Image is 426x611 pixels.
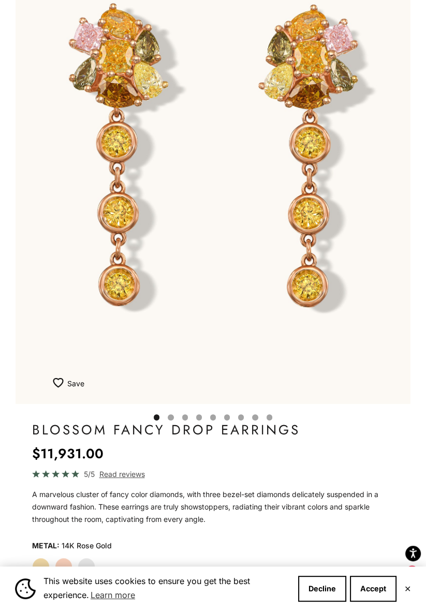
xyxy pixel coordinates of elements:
[15,578,36,599] img: Cookie banner
[84,468,95,480] span: 5/5
[298,576,346,602] button: Decline
[53,373,84,394] button: Add to Wishlist
[53,377,67,388] img: wishlist
[32,468,394,480] a: 5/5 Read reviews
[99,468,144,480] span: Read reviews
[32,420,394,439] h1: Blossom Fancy Drop Earrings
[32,443,104,464] sale-price: $11,931.00
[89,587,137,603] a: Learn more
[350,576,396,602] button: Accept
[43,575,290,603] span: This website uses cookies to ensure you get the best experience.
[32,538,60,554] legend: Metal:
[32,488,394,526] p: A marvelous cluster of fancy color diamonds, with three bezel-set diamonds delicately suspended i...
[62,538,112,554] variant-option-value: 14K Rose Gold
[404,586,411,592] button: Close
